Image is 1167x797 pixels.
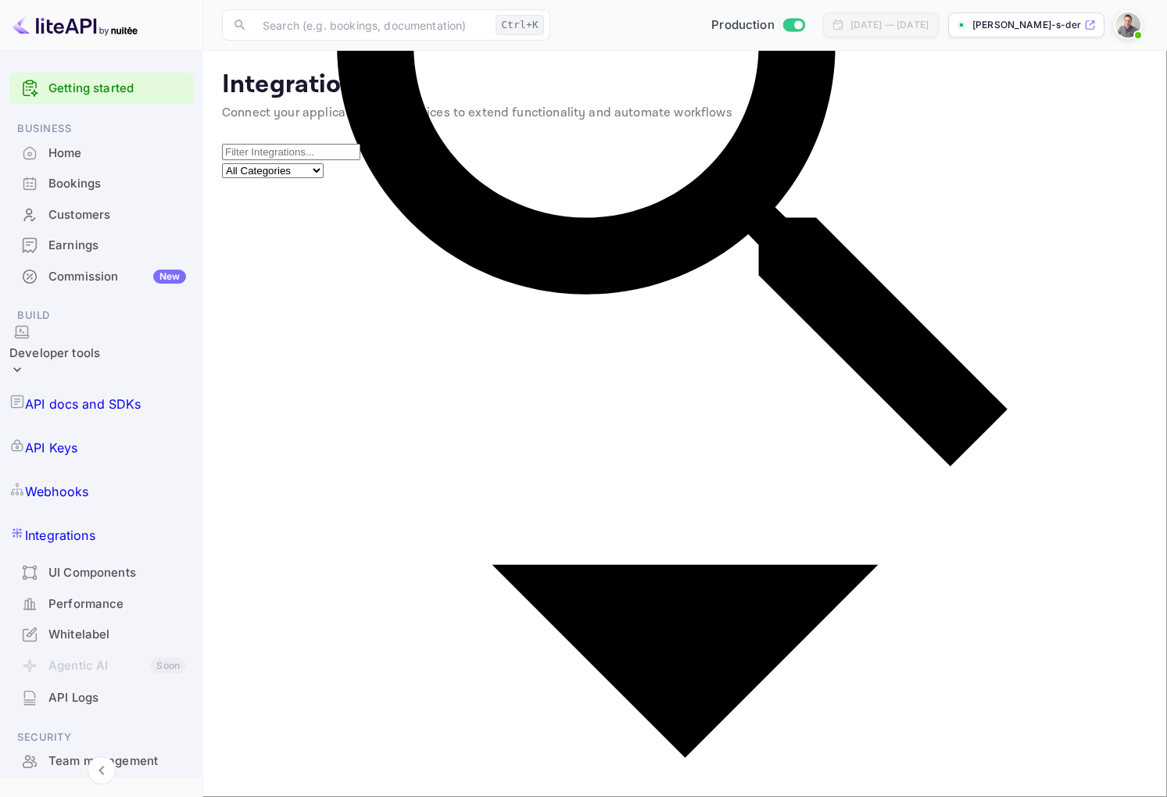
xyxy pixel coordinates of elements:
div: Earnings [48,237,186,255]
a: Webhooks [9,470,194,513]
div: Team management [48,752,186,770]
div: Developer tools [9,324,100,383]
p: [PERSON_NAME]-s-derberg-xwcte... [972,18,1081,32]
div: [DATE] — [DATE] [850,18,929,32]
a: Earnings [9,231,194,259]
div: UI Components [9,558,194,588]
div: Team management [9,746,194,777]
a: CommissionNew [9,262,194,291]
div: Whitelabel [48,626,186,644]
a: Bookings [9,169,194,198]
div: CommissionNew [9,262,194,292]
a: Integrations [9,513,194,557]
div: Bookings [48,175,186,193]
span: Business [9,120,194,138]
a: API docs and SDKs [9,382,194,426]
p: API docs and SDKs [25,395,141,413]
div: Whitelabel [9,620,194,650]
input: Search (e.g. bookings, documentation) [253,9,489,41]
a: Getting started [48,80,186,98]
p: Webhooks [25,482,88,501]
div: New [153,270,186,284]
div: Home [9,138,194,169]
div: API Logs [9,683,194,713]
a: Customers [9,200,194,229]
div: API Logs [48,689,186,707]
p: API Keys [25,438,77,457]
button: Collapse navigation [88,756,116,784]
input: Filter Integrations... [222,144,360,160]
a: UI Components [9,558,194,587]
a: API Keys [9,426,194,470]
a: Performance [9,589,194,618]
span: Production [711,16,775,34]
div: Performance [48,595,186,613]
p: Integrations [25,526,95,545]
div: Performance [9,589,194,620]
span: Security [9,729,194,746]
div: Customers [9,200,194,231]
div: UI Components [48,564,186,582]
a: Whitelabel [9,620,194,649]
a: Home [9,138,194,167]
div: Earnings [9,231,194,261]
div: Home [48,145,186,163]
div: Developer tools [9,345,100,363]
div: Customers [48,206,186,224]
span: Build [9,307,194,324]
img: LiteAPI logo [13,13,138,38]
a: API Logs [9,683,194,712]
div: Switch to Sandbox mode [705,16,811,34]
img: Mikael Söderberg [1115,13,1140,38]
div: Ctrl+K [496,15,544,35]
a: Team management [9,746,194,775]
div: Bookings [9,169,194,199]
div: Commission [48,268,186,286]
div: Getting started [9,73,194,105]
